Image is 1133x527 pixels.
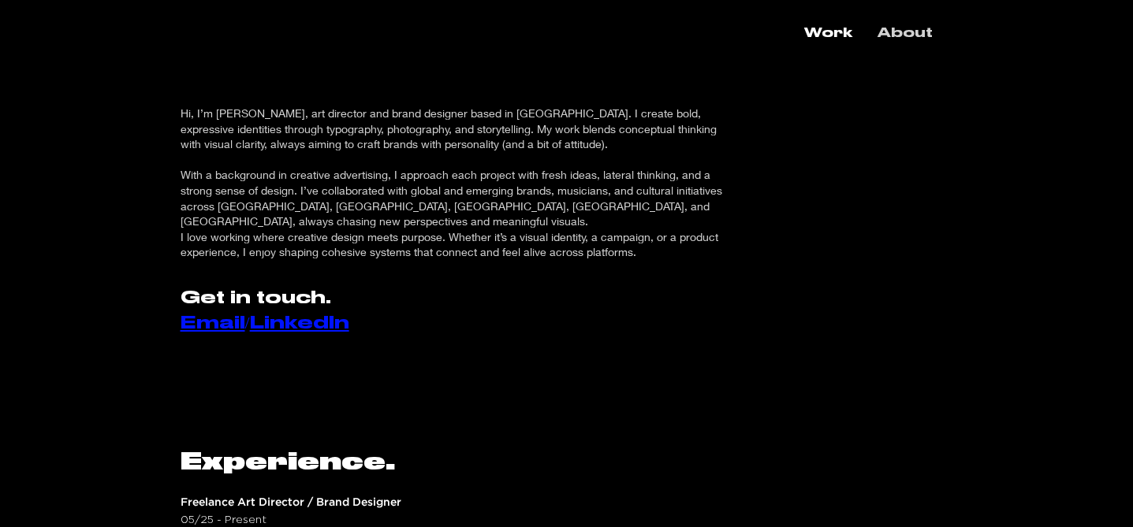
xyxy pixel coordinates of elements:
[866,20,945,47] a: About
[792,20,945,47] nav: Site
[792,20,866,47] a: Work
[181,498,401,507] span: Freelance Art Director / Brand Designer
[796,20,860,47] p: Work
[181,451,395,473] span: Experience.
[250,314,349,332] a: LinkedIn
[181,167,736,228] p: With a background in creative advertising, I approach each project with fresh ideas, lateral thin...
[181,289,331,306] span: Get in touch.
[181,314,245,332] a: Email
[870,20,941,47] p: About
[181,314,349,332] span: /
[181,513,266,525] span: 05/25 - Present
[181,106,736,152] p: Hi, I’m [PERSON_NAME], art director and brand designer based in [GEOGRAPHIC_DATA]. I create bold,...
[181,229,736,260] p: I love working where creative design meets purpose. Whether it’s a visual identity, a campaign, o...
